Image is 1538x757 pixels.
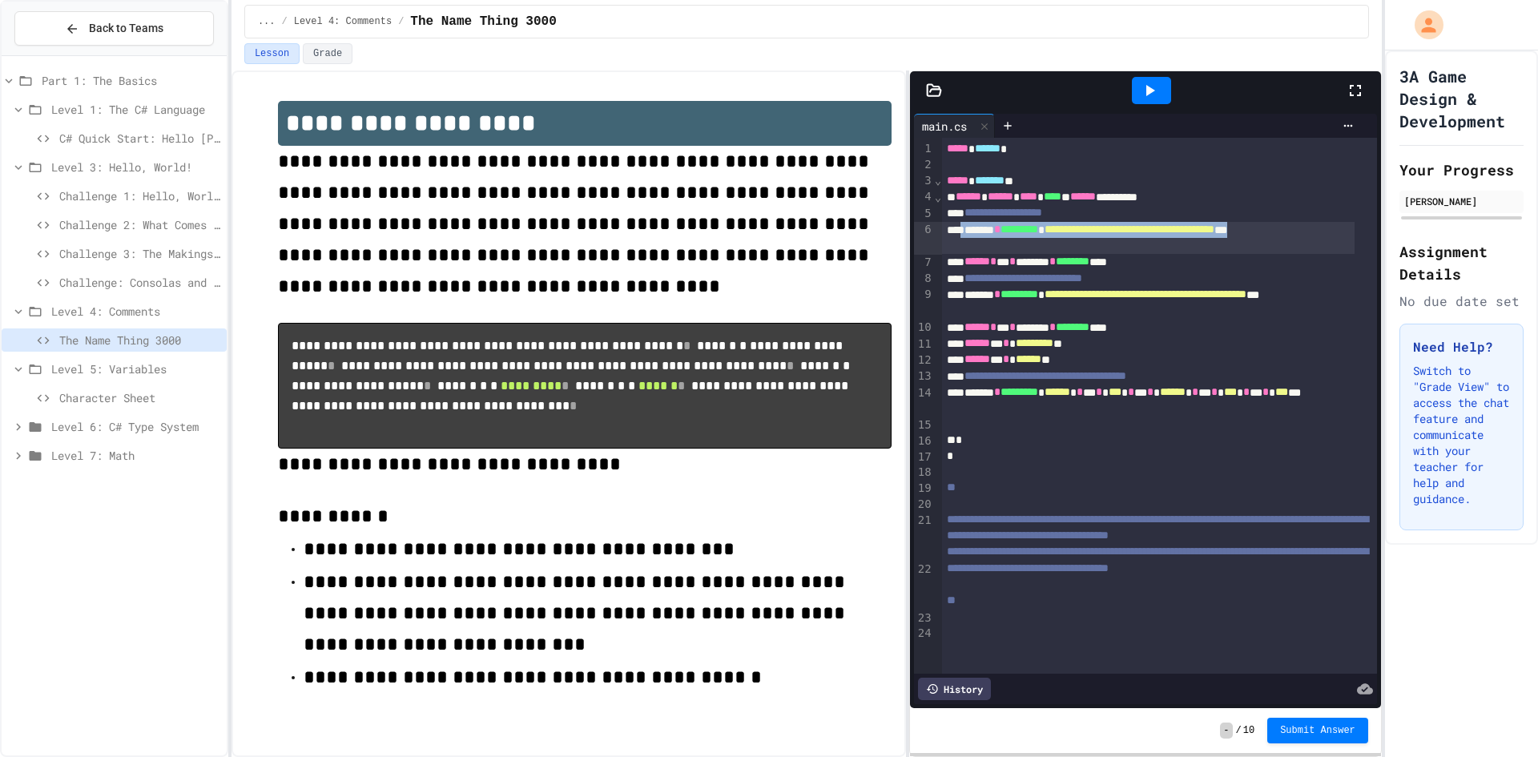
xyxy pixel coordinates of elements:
div: [PERSON_NAME] [1404,194,1519,208]
p: Switch to "Grade View" to access the chat feature and communicate with your teacher for help and ... [1413,363,1510,507]
div: 20 [914,497,934,513]
div: 16 [914,433,934,449]
span: Level 1: The C# Language [51,101,220,118]
div: 4 [914,189,934,205]
span: / [282,15,288,28]
div: 7 [914,255,934,271]
div: 5 [914,206,934,222]
span: / [1236,724,1242,737]
span: - [1220,723,1232,739]
span: ... [258,15,276,28]
div: 14 [914,385,934,418]
div: 17 [914,449,934,465]
span: The Name Thing 3000 [410,12,556,31]
div: 22 [914,562,934,610]
span: C# Quick Start: Hello [PERSON_NAME]! [59,130,220,147]
button: Submit Answer [1267,718,1368,743]
span: Level 3: Hello, World! [51,159,220,175]
button: Grade [303,43,352,64]
span: Fold line [934,191,942,203]
div: My Account [1398,6,1447,43]
span: Level 5: Variables [51,360,220,377]
h3: Need Help? [1413,337,1510,356]
div: 18 [914,465,934,481]
div: 15 [914,417,934,433]
div: 9 [914,287,934,320]
span: Level 6: C# Type System [51,418,220,435]
span: Challenge: Consolas and Telim [59,274,220,291]
span: Part 1: The Basics [42,72,220,89]
div: 24 [914,626,934,642]
div: main.cs [914,114,995,138]
h2: Your Progress [1399,159,1524,181]
span: Fold line [934,174,942,187]
div: 19 [914,481,934,497]
span: Level 4: Comments [51,303,220,320]
button: Back to Teams [14,11,214,46]
div: 2 [914,157,934,173]
button: Lesson [244,43,300,64]
div: 11 [914,336,934,352]
div: main.cs [914,118,975,135]
span: Level 4: Comments [294,15,392,28]
span: Character Sheet [59,389,220,406]
span: Challenge 2: What Comes Next [59,216,220,233]
div: 1 [914,141,934,157]
span: Level 7: Math [51,447,220,464]
div: No due date set [1399,292,1524,311]
span: Submit Answer [1280,724,1355,737]
div: 13 [914,368,934,385]
div: 10 [914,320,934,336]
span: The Name Thing 3000 [59,332,220,348]
div: 3 [914,173,934,189]
span: Back to Teams [89,20,163,37]
div: 6 [914,222,934,255]
div: 12 [914,352,934,368]
span: Challenge 1: Hello, World! [59,187,220,204]
div: 23 [914,610,934,626]
div: 8 [914,271,934,287]
div: 21 [914,513,934,562]
span: / [398,15,404,28]
div: History [918,678,991,700]
h1: 3A Game Design & Development [1399,65,1524,132]
h2: Assignment Details [1399,240,1524,285]
span: Challenge 3: The Makings of a Programmer [59,245,220,262]
span: 10 [1243,724,1254,737]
